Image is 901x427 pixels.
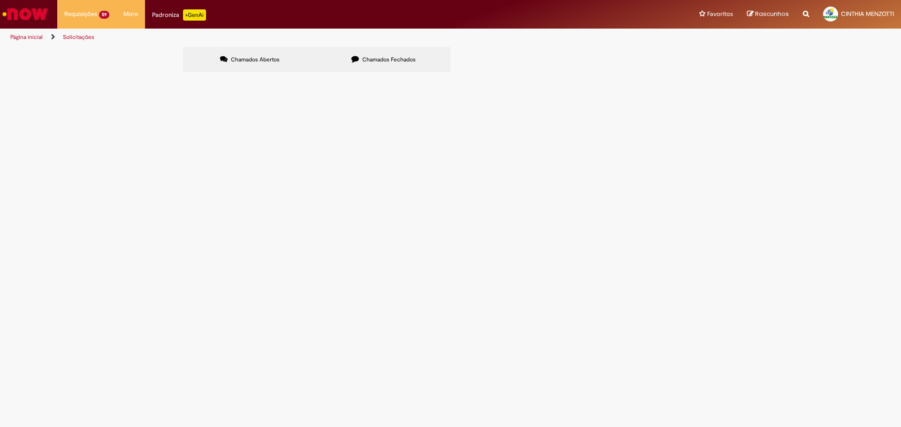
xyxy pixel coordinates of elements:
[123,9,138,19] span: More
[755,9,789,18] span: Rascunhos
[362,56,416,63] span: Chamados Fechados
[183,9,206,21] p: +GenAi
[152,9,206,21] div: Padroniza
[10,33,43,41] a: Página inicial
[707,9,733,19] span: Favoritos
[1,5,49,23] img: ServiceNow
[747,10,789,19] a: Rascunhos
[64,9,97,19] span: Requisições
[99,11,109,19] span: 59
[63,33,94,41] a: Solicitações
[841,10,894,18] span: CINTHIA MENZOTTI
[7,29,594,46] ul: Trilhas de página
[231,56,280,63] span: Chamados Abertos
